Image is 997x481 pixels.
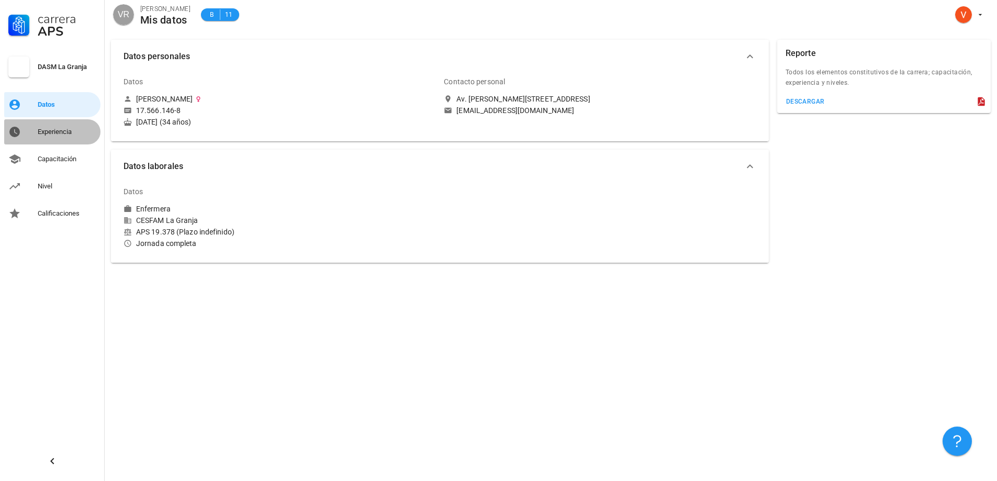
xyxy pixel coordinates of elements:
div: Experiencia [38,128,96,136]
button: Datos laborales [111,150,769,183]
span: B [207,9,216,20]
span: Datos personales [124,49,744,64]
div: avatar [113,4,134,25]
div: [EMAIL_ADDRESS][DOMAIN_NAME] [456,106,574,115]
div: Datos [124,179,143,204]
a: Av. [PERSON_NAME][STREET_ADDRESS] [444,94,756,104]
div: Datos [124,69,143,94]
div: 17.566.146-8 [136,106,181,115]
div: Capacitación [38,155,96,163]
div: [PERSON_NAME] [136,94,193,104]
div: CESFAM La Granja [124,216,435,225]
div: Contacto personal [444,69,505,94]
div: Todos los elementos constitutivos de la carrera; capacitación, experiencia y niveles. [777,67,991,94]
div: APS 19.378 (Plazo indefinido) [124,227,435,237]
button: descargar [781,94,829,109]
a: Nivel [4,174,100,199]
div: descargar [786,98,825,105]
a: Experiencia [4,119,100,144]
div: Enfermera [136,204,171,214]
span: 11 [225,9,233,20]
button: Datos personales [111,40,769,73]
div: Reporte [786,40,816,67]
span: Datos laborales [124,159,744,174]
div: Mis datos [140,14,191,26]
span: VR [118,4,129,25]
div: avatar [955,6,972,23]
a: Capacitación [4,147,100,172]
div: [DATE] (34 años) [124,117,435,127]
div: Datos [38,100,96,109]
div: Av. [PERSON_NAME][STREET_ADDRESS] [456,94,590,104]
div: DASM La Granja [38,63,96,71]
div: Calificaciones [38,209,96,218]
div: APS [38,25,96,38]
div: Carrera [38,13,96,25]
a: Calificaciones [4,201,100,226]
a: [EMAIL_ADDRESS][DOMAIN_NAME] [444,106,756,115]
div: Jornada completa [124,239,435,248]
a: Datos [4,92,100,117]
div: Nivel [38,182,96,191]
div: [PERSON_NAME] [140,4,191,14]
